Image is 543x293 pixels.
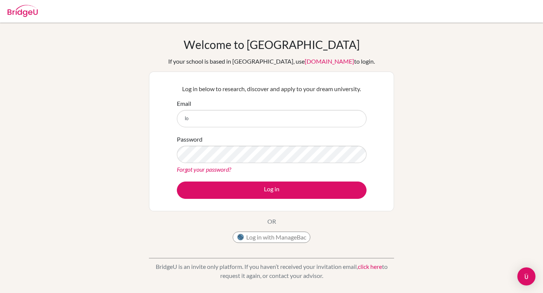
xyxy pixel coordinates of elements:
label: Password [177,135,202,144]
div: If your school is based in [GEOGRAPHIC_DATA], use to login. [168,57,375,66]
div: Open Intercom Messenger [517,267,535,285]
p: OR [267,217,276,226]
button: Log in [177,182,367,199]
label: Email [177,99,191,108]
button: Log in with ManageBac [233,232,310,243]
h1: Welcome to [GEOGRAPHIC_DATA] [184,38,360,51]
img: Bridge-U [8,5,38,17]
p: Log in below to research, discover and apply to your dream university. [177,84,367,93]
a: [DOMAIN_NAME] [305,58,354,65]
a: click here [358,263,382,270]
a: Forgot your password? [177,166,231,173]
p: BridgeU is an invite only platform. If you haven’t received your invitation email, to request it ... [149,262,394,280]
